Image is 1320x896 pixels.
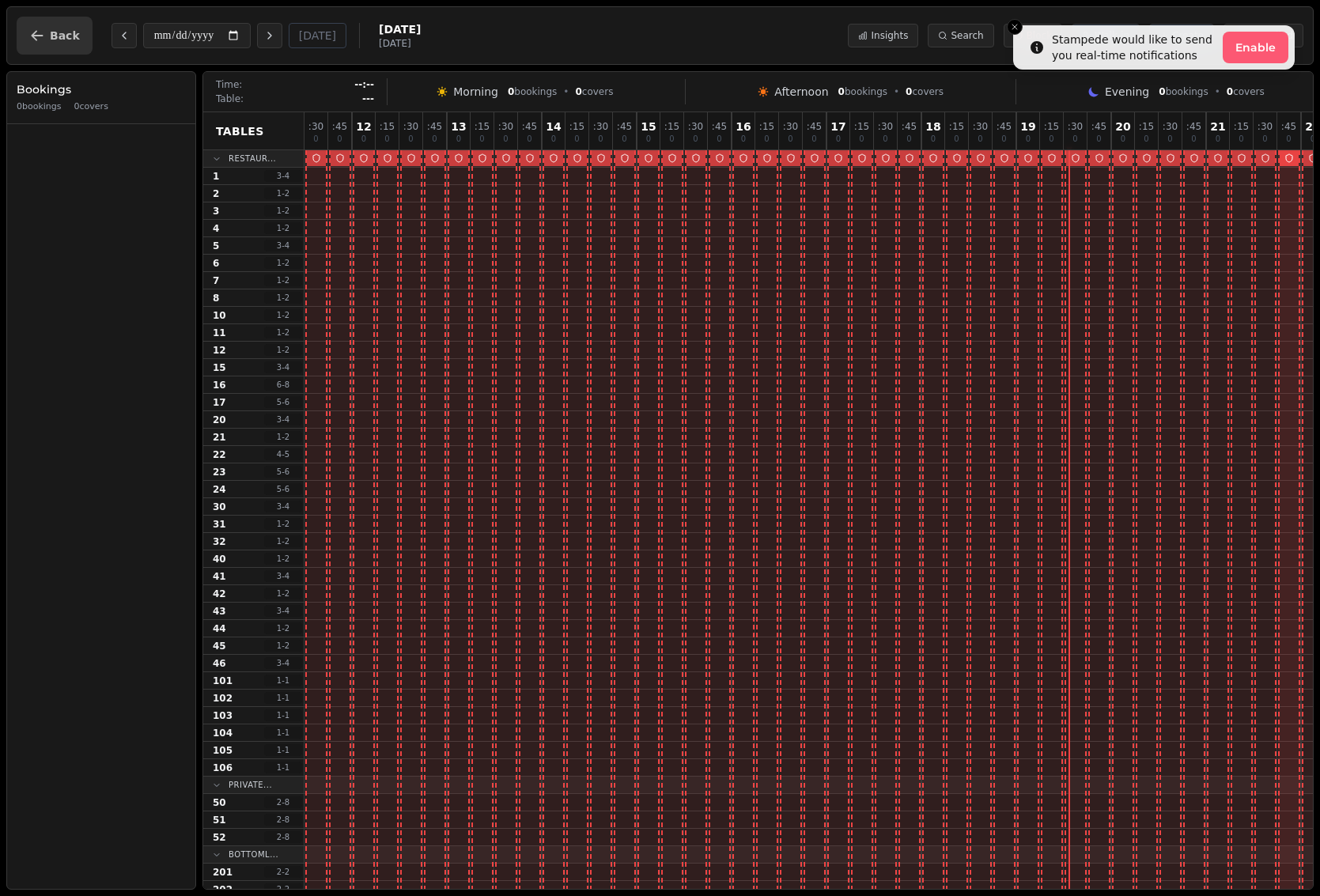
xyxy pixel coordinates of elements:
span: 4 - 5 [264,448,302,460]
span: 24 [213,483,226,496]
button: Back [17,17,93,55]
span: 0 [1159,86,1165,97]
span: 1 - 1 [264,727,302,739]
span: : 15 [380,122,395,131]
span: : 45 [1281,122,1296,131]
span: 1 - 2 [264,622,302,634]
span: 0 [811,135,816,143]
span: 101 [213,675,233,687]
span: : 45 [427,122,442,131]
span: 5 - 6 [264,396,302,408]
span: 20 [213,414,226,426]
span: 1 - 2 [264,535,302,547]
span: 0 [384,135,389,143]
span: 14 [546,121,561,132]
span: : 30 [973,122,988,131]
span: • [894,85,899,98]
span: 1 - 1 [264,709,302,721]
span: 6 [213,257,219,270]
span: 6 - 8 [264,379,302,391]
span: 8 [213,292,219,304]
span: 2 - 8 [264,831,302,843]
span: 5 - 6 [264,466,302,478]
span: 12 [356,121,371,132]
span: Evening [1105,84,1149,100]
span: : 30 [1258,122,1273,131]
span: : 30 [878,122,893,131]
span: 0 [1144,135,1148,143]
span: 0 [456,135,461,143]
span: 51 [213,814,226,826]
span: : 30 [1068,122,1083,131]
span: Search [951,29,983,42]
span: : 30 [593,122,608,131]
span: 0 [954,135,959,143]
span: 1 - 2 [264,518,302,530]
span: 102 [213,692,233,705]
span: 0 [741,135,746,143]
span: 105 [213,744,233,757]
span: 1 - 2 [264,205,302,217]
span: : 30 [688,122,703,131]
span: 42 [213,588,226,600]
span: Restaur... [229,153,276,164]
span: : 15 [759,122,774,131]
span: 0 [361,135,366,143]
span: 2 - 2 [264,866,302,878]
span: 3 - 4 [264,414,302,425]
span: --- [362,93,374,105]
span: Table: [216,93,244,105]
span: 5 - 6 [264,483,302,495]
div: Stampede would like to send you real-time notifications [1052,32,1216,63]
span: 0 [1167,135,1172,143]
span: 0 [693,135,698,143]
span: [DATE] [379,21,421,37]
span: 19 [1020,121,1035,132]
span: : 15 [1234,122,1249,131]
span: 0 [1001,135,1006,143]
span: 46 [213,657,226,670]
span: 0 [598,135,603,143]
span: 1 - 2 [264,222,302,234]
span: 13 [451,121,466,132]
span: 1 - 2 [264,327,302,338]
span: 0 [836,135,841,143]
button: Block [1004,24,1062,47]
span: 0 [1227,86,1233,97]
span: bookings [1159,85,1208,98]
span: 11 [213,327,226,339]
span: : 45 [712,122,727,131]
span: 2 [213,187,219,200]
span: Back [50,30,80,41]
span: 40 [213,553,226,565]
span: 0 [646,135,651,143]
span: 3 - 4 [264,170,302,182]
span: : 15 [569,122,584,131]
span: 3 - 4 [264,605,302,617]
span: 1 [213,170,219,183]
span: 3 - 4 [264,657,302,669]
span: : 30 [783,122,798,131]
span: 0 [527,135,531,143]
span: 43 [213,605,226,618]
span: 22 [1305,121,1320,132]
span: --:-- [354,78,374,91]
span: Insights [871,29,908,42]
span: 2 - 2 [264,883,302,895]
span: 0 [508,86,514,97]
span: Morning [453,84,498,100]
span: 3 - 4 [264,240,302,251]
span: 1 - 1 [264,744,302,756]
span: 2 - 8 [264,814,302,826]
span: 15 [213,361,226,374]
span: 3 - 4 [264,501,302,512]
span: 16 [213,379,226,391]
span: : 45 [1091,122,1106,131]
span: Time: [216,78,242,91]
span: : 15 [854,122,869,131]
span: 0 [479,135,484,143]
span: 103 [213,709,233,722]
span: 15 [641,121,656,132]
span: 0 [574,135,579,143]
span: 0 [669,135,674,143]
